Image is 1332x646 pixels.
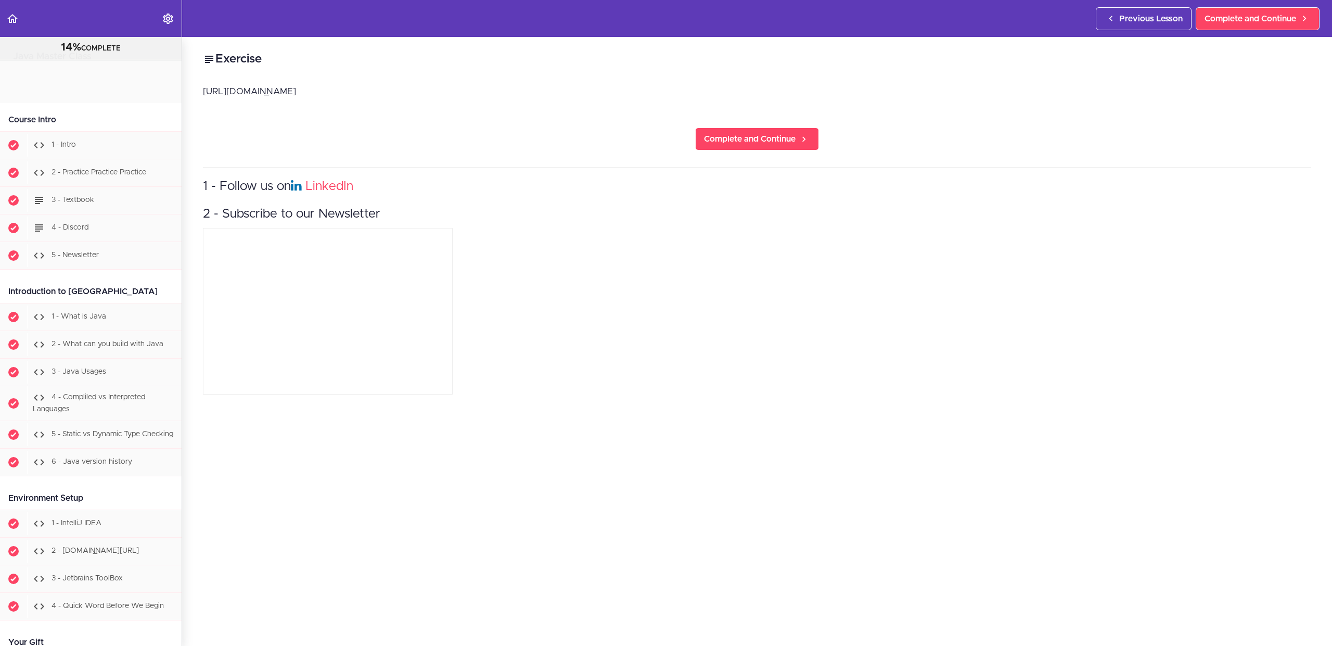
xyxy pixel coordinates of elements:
[13,41,169,55] div: COMPLETE
[52,340,163,348] span: 2 - What can you build with Java
[704,133,796,145] span: Complete and Continue
[203,206,1311,223] h3: 2 - Subscribe to our Newsletter
[61,42,81,53] span: 14%
[1119,12,1183,25] span: Previous Lesson
[52,520,101,527] span: 1 - IntelliJ IDEA
[203,50,1311,68] h2: Exercise
[52,313,106,320] span: 1 - What is Java
[203,178,1311,195] h3: 1 - Follow us on
[1205,12,1296,25] span: Complete and Continue
[52,575,123,582] span: 3 - Jetbrains ToolBox
[52,251,99,259] span: 5 - Newsletter
[52,547,139,554] span: 2 - [DOMAIN_NAME][URL]
[695,128,819,150] a: Complete and Continue
[52,141,76,148] span: 1 - Intro
[203,84,1311,99] p: [URL][DOMAIN_NAME]
[52,169,146,176] span: 2 - Practice Practice Practice
[52,458,132,465] span: 6 - Java version history
[52,368,106,375] span: 3 - Java Usages
[6,12,19,25] svg: Back to course curriculum
[162,12,174,25] svg: Settings Menu
[52,430,173,438] span: 5 - Static vs Dynamic Type Checking
[1196,7,1320,30] a: Complete and Continue
[52,196,94,204] span: 3 - Textbook
[52,602,164,610] span: 4 - Quick Word Before We Begin
[305,180,353,193] a: LinkedIn
[52,224,88,231] span: 4 - Discord
[33,394,145,413] span: 4 - Compliled vs Interpreted Languages
[1096,7,1192,30] a: Previous Lesson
